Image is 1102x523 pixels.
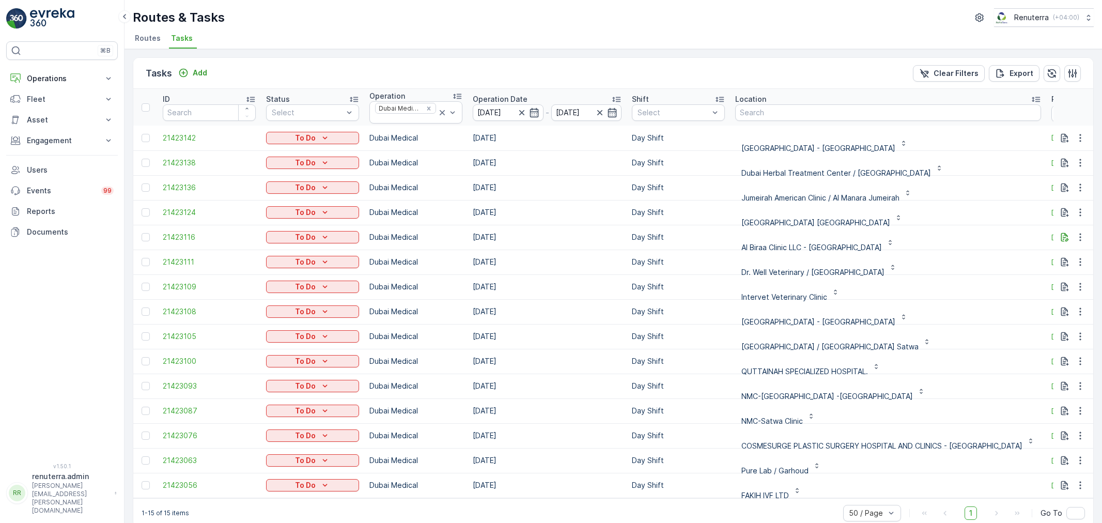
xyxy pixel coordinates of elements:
button: Pure Lab / Garhoud [735,452,827,469]
td: [DATE] [468,324,627,349]
p: ID [163,94,170,104]
td: [DATE] [468,250,627,274]
p: Asset [27,115,97,125]
button: To Do [266,157,359,169]
a: 21423109 [163,282,256,292]
a: 21423136 [163,182,256,193]
td: [DATE] [468,299,627,324]
div: Toggle Row Selected [142,307,150,316]
button: To Do [266,256,359,268]
div: Toggle Row Selected [142,481,150,489]
button: Jumeirah American Clinic / Al Manara Jumeirah [735,179,918,196]
div: Toggle Row Selected [142,258,150,266]
p: Shift [632,94,649,104]
p: [GEOGRAPHIC_DATA] - [GEOGRAPHIC_DATA] [741,143,895,153]
td: [DATE] [468,448,627,473]
p: To Do [295,158,316,168]
td: [DATE] [468,126,627,150]
p: Day Shift [632,331,725,342]
a: 21423087 [163,406,256,416]
a: 21423056 [163,480,256,490]
p: Dubai Medical [369,331,462,342]
p: Dubai Medical [369,480,462,490]
button: Engagement [6,130,118,151]
button: Asset [6,110,118,130]
img: logo_light-DOdMpM7g.png [30,8,74,29]
p: Documents [27,227,114,237]
p: NMC-Satwa Clinic [741,416,803,426]
p: Operations [27,73,97,84]
span: 21423142 [163,133,256,143]
div: Remove Dubai Medical [423,104,434,113]
p: Dubai Medical [369,282,462,292]
div: Toggle Row Selected [142,159,150,167]
span: 1 [965,506,977,520]
div: Toggle Row Selected [142,134,150,142]
button: COSMESURGE PLASTIC SURGERY HOSPITAL AND CLINICS - [GEOGRAPHIC_DATA] [735,427,1041,444]
p: Routes & Tasks [133,9,225,26]
button: To Do [266,405,359,417]
button: Fleet [6,89,118,110]
td: [DATE] [468,374,627,398]
td: [DATE] [468,274,627,299]
button: [GEOGRAPHIC_DATA] - [GEOGRAPHIC_DATA] [735,303,914,320]
p: Reports [27,206,114,217]
button: [GEOGRAPHIC_DATA] / [GEOGRAPHIC_DATA] Satwa [735,328,937,345]
span: v 1.50.1 [6,463,118,469]
p: Day Shift [632,232,725,242]
a: 21423063 [163,455,256,466]
div: Toggle Row Selected [142,283,150,291]
p: To Do [295,282,316,292]
button: NMC-[GEOGRAPHIC_DATA] -[GEOGRAPHIC_DATA] [735,378,932,394]
p: Dubai Herbal Treatment Center / [GEOGRAPHIC_DATA] [741,168,931,178]
span: 21423105 [163,331,256,342]
p: Dubai Medical [369,306,462,317]
button: Dubai Herbal Treatment Center / [GEOGRAPHIC_DATA] [735,155,950,171]
a: 21423111 [163,257,256,267]
button: To Do [266,429,359,442]
p: Renuterra [1014,12,1049,23]
button: NMC-Satwa Clinic [735,403,821,419]
button: To Do [266,330,359,343]
button: To Do [266,305,359,318]
p: Route [1051,94,1073,104]
input: Search [735,104,1041,121]
p: Day Shift [632,207,725,218]
p: Dubai Medical [369,381,462,391]
a: 21423138 [163,158,256,168]
span: Routes [135,33,161,43]
a: 21423116 [163,232,256,242]
p: To Do [295,406,316,416]
a: Reports [6,201,118,222]
p: Dubai Medical [369,406,462,416]
td: [DATE] [468,398,627,423]
p: renuterra.admin [32,471,110,482]
div: Toggle Row Selected [142,432,150,440]
p: To Do [295,381,316,391]
button: QUTTAINAH SPECIALIZED HOSPITAL. [735,353,887,370]
button: Al Biraa Clinic LLC - [GEOGRAPHIC_DATA] [735,229,901,245]
p: - [546,106,549,119]
p: Intervet Veterinary Clinic [741,292,827,302]
p: To Do [295,182,316,193]
p: Export [1010,68,1033,79]
button: [GEOGRAPHIC_DATA] - [GEOGRAPHIC_DATA] [735,130,914,146]
div: Toggle Row Selected [142,456,150,465]
a: 21423100 [163,356,256,366]
p: QUTTAINAH SPECIALIZED HOSPITAL. [741,366,868,377]
td: [DATE] [468,200,627,225]
p: ⌘B [100,47,111,55]
p: Day Shift [632,356,725,366]
button: Clear Filters [913,65,985,82]
a: 21423124 [163,207,256,218]
td: [DATE] [468,349,627,374]
p: Dubai Medical [369,207,462,218]
p: To Do [295,480,316,490]
td: [DATE] [468,150,627,175]
div: Toggle Row Selected [142,382,150,390]
div: Toggle Row Selected [142,332,150,341]
p: Day Shift [632,406,725,416]
p: Pure Lab / Garhoud [741,466,809,476]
